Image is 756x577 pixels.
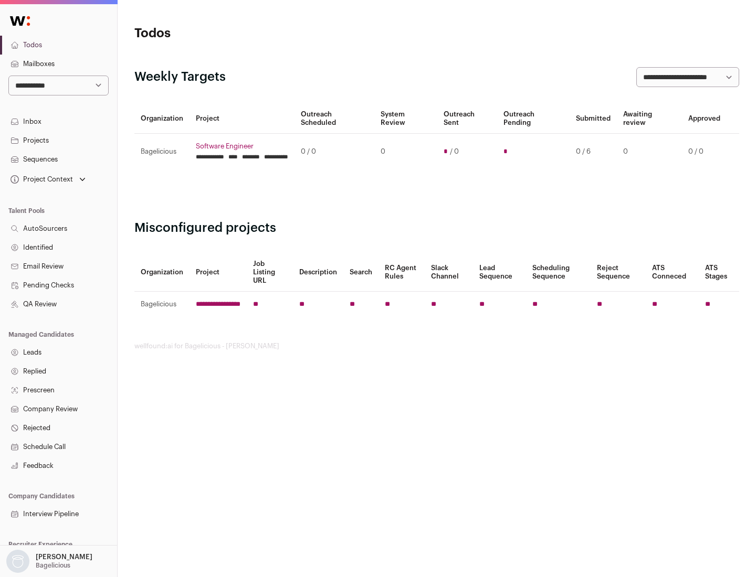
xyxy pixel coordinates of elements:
th: Reject Sequence [591,253,646,292]
button: Open dropdown [4,550,94,573]
th: Organization [134,253,190,292]
p: Bagelicious [36,561,70,570]
td: 0 / 0 [682,134,727,170]
a: Software Engineer [196,142,288,151]
td: 0 [617,134,682,170]
th: Outreach Sent [437,104,498,134]
th: Organization [134,104,190,134]
th: Job Listing URL [247,253,293,292]
td: 0 / 0 [295,134,374,170]
th: Project [190,253,247,292]
th: Slack Channel [425,253,473,292]
th: Scheduling Sequence [526,253,591,292]
th: Lead Sequence [473,253,526,292]
footer: wellfound:ai for Bagelicious - [PERSON_NAME] [134,342,739,350]
h2: Weekly Targets [134,69,226,86]
span: / 0 [450,147,459,156]
td: 0 / 6 [570,134,617,170]
h1: Todos [134,25,336,42]
th: Awaiting review [617,104,682,134]
th: System Review [374,104,437,134]
th: Approved [682,104,727,134]
th: Search [343,253,379,292]
h2: Misconfigured projects [134,220,739,237]
th: Project [190,104,295,134]
td: 0 [374,134,437,170]
th: ATS Conneced [646,253,698,292]
th: RC Agent Rules [379,253,424,292]
td: Bagelicious [134,292,190,317]
img: Wellfound [4,10,36,31]
th: Outreach Scheduled [295,104,374,134]
th: Outreach Pending [497,104,569,134]
th: Description [293,253,343,292]
p: [PERSON_NAME] [36,553,92,561]
button: Open dropdown [8,172,88,187]
td: Bagelicious [134,134,190,170]
th: Submitted [570,104,617,134]
div: Project Context [8,175,73,184]
img: nopic.png [6,550,29,573]
th: ATS Stages [699,253,739,292]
